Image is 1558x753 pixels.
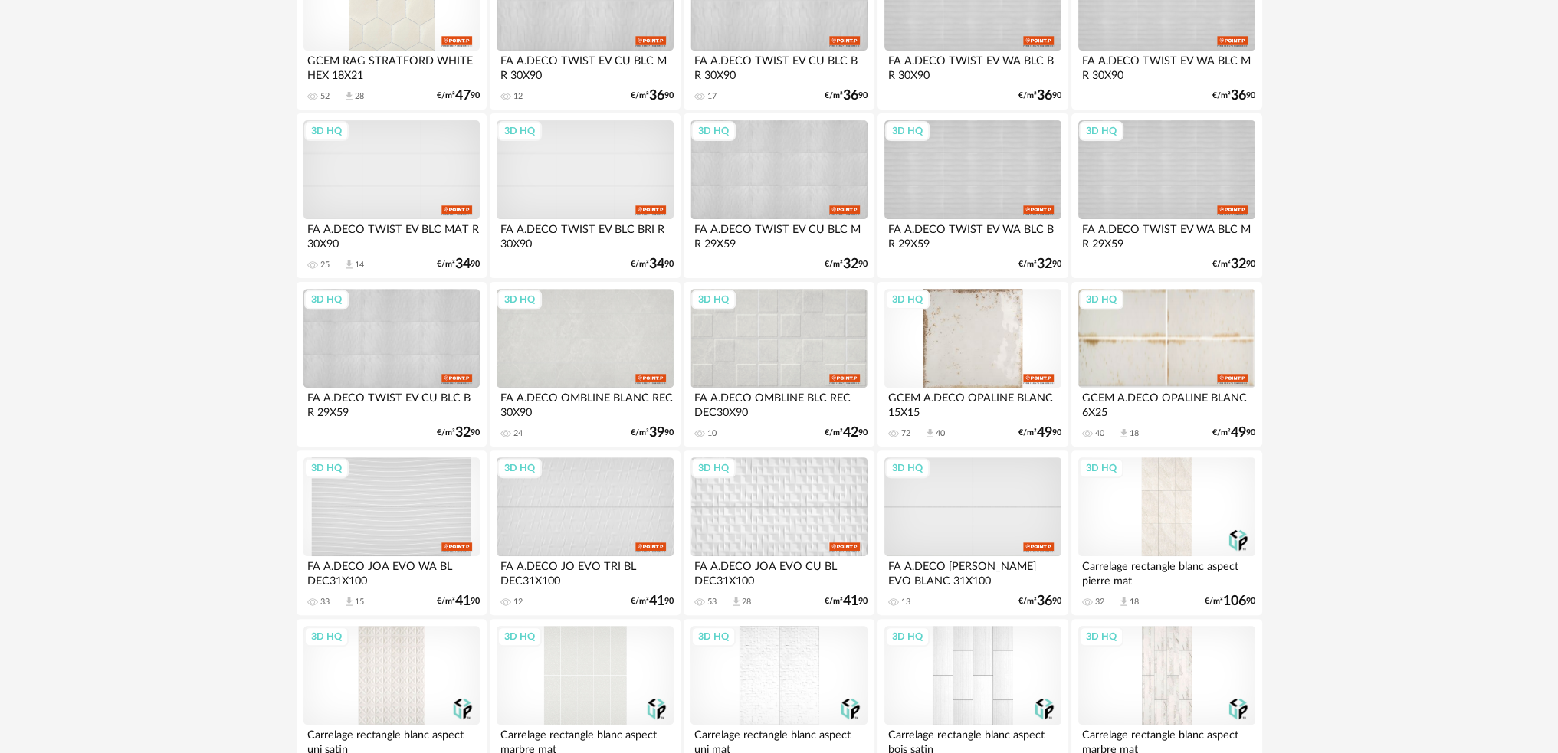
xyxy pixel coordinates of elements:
[825,259,868,270] div: €/m² 90
[1079,627,1123,647] div: 3D HQ
[1118,596,1130,607] span: Download icon
[843,259,858,270] span: 32
[455,427,471,438] span: 32
[691,627,736,647] div: 3D HQ
[825,427,868,438] div: €/m² 90
[885,627,930,647] div: 3D HQ
[303,388,480,418] div: FA A.DECO TWIST EV CU BLC B R 29X59
[490,113,680,279] a: 3D HQ FA A.DECO TWIST EV BLC BRI R 30X90 €/m²3490
[1078,219,1255,250] div: FA A.DECO TWIST EV WA BLC M R 29X59
[825,90,868,101] div: €/m² 90
[1231,259,1246,270] span: 32
[1018,596,1061,607] div: €/m² 90
[455,90,471,101] span: 47
[707,597,717,607] div: 53
[304,290,349,309] div: 3D HQ
[437,427,480,438] div: €/m² 90
[355,260,364,270] div: 14
[497,51,673,81] div: FA A.DECO TWIST EV CU BLC M R 30X90
[884,556,1061,587] div: FA A.DECO [PERSON_NAME] EVO BLANC 31X100
[707,428,717,439] div: 10
[884,388,1061,418] div: GCEM A.DECO OPALINE BLANC 15X15
[924,427,936,439] span: Download icon
[437,596,480,607] div: €/m² 90
[1071,450,1261,616] a: 3D HQ Carrelage rectangle blanc aspect pierre mat 32 Download icon 18 €/m²10690
[304,121,349,141] div: 3D HQ
[297,282,487,447] a: 3D HQ FA A.DECO TWIST EV CU BLC B R 29X59 €/m²3290
[877,113,1068,279] a: 3D HQ FA A.DECO TWIST EV WA BLC B R 29X59 €/m²3290
[1079,121,1123,141] div: 3D HQ
[936,428,945,439] div: 40
[497,290,542,309] div: 3D HQ
[437,90,480,101] div: €/m² 90
[684,113,874,279] a: 3D HQ FA A.DECO TWIST EV CU BLC M R 29X59 €/m²3290
[684,450,874,616] a: 3D HQ FA A.DECO JOA EVO CU BL DEC31X100 53 Download icon 28 €/m²4190
[1231,427,1246,438] span: 49
[304,627,349,647] div: 3D HQ
[455,596,471,607] span: 41
[303,219,480,250] div: FA A.DECO TWIST EV BLC MAT R 30X90
[691,121,736,141] div: 3D HQ
[343,596,355,607] span: Download icon
[1037,596,1052,607] span: 36
[631,427,674,438] div: €/m² 90
[1078,51,1255,81] div: FA A.DECO TWIST EV WA BLC M R 30X90
[1078,388,1255,418] div: GCEM A.DECO OPALINE BLANC 6X25
[1095,428,1104,439] div: 40
[649,427,664,438] span: 39
[690,388,867,418] div: FA A.DECO OMBLINE BLC REC DEC30X90
[825,596,868,607] div: €/m² 90
[1118,427,1130,439] span: Download icon
[455,259,471,270] span: 34
[303,51,480,81] div: GCEM RAG STRATFORD WHITE HEX 18X21
[320,260,330,270] div: 25
[1037,90,1052,101] span: 36
[343,259,355,270] span: Download icon
[1071,113,1261,279] a: 3D HQ FA A.DECO TWIST EV WA BLC M R 29X59 €/m²3290
[1231,90,1246,101] span: 36
[691,458,736,478] div: 3D HQ
[1071,282,1261,447] a: 3D HQ GCEM A.DECO OPALINE BLANC 6X25 40 Download icon 18 €/m²4990
[1037,259,1052,270] span: 32
[649,90,664,101] span: 36
[843,427,858,438] span: 42
[690,219,867,250] div: FA A.DECO TWIST EV CU BLC M R 29X59
[1079,458,1123,478] div: 3D HQ
[885,121,930,141] div: 3D HQ
[631,90,674,101] div: €/m² 90
[690,556,867,587] div: FA A.DECO JOA EVO CU BL DEC31X100
[355,91,364,102] div: 28
[297,113,487,279] a: 3D HQ FA A.DECO TWIST EV BLC MAT R 30X90 25 Download icon 14 €/m²3490
[1095,597,1104,607] div: 32
[355,597,364,607] div: 15
[497,627,542,647] div: 3D HQ
[1018,259,1061,270] div: €/m² 90
[1079,290,1123,309] div: 3D HQ
[1223,596,1246,607] span: 106
[1212,259,1255,270] div: €/m² 90
[304,458,349,478] div: 3D HQ
[707,91,717,102] div: 17
[1205,596,1255,607] div: €/m² 90
[901,597,910,607] div: 13
[877,282,1068,447] a: 3D HQ GCEM A.DECO OPALINE BLANC 15X15 72 Download icon 40 €/m²4990
[884,51,1061,81] div: FA A.DECO TWIST EV WA BLC B R 30X90
[1212,90,1255,101] div: €/m² 90
[1130,428,1139,439] div: 18
[901,428,910,439] div: 72
[649,596,664,607] span: 41
[631,596,674,607] div: €/m² 90
[1212,427,1255,438] div: €/m² 90
[343,90,355,102] span: Download icon
[513,91,523,102] div: 12
[1037,427,1052,438] span: 49
[513,597,523,607] div: 12
[1130,597,1139,607] div: 18
[843,596,858,607] span: 41
[497,388,673,418] div: FA A.DECO OMBLINE BLANC REC 30X90
[320,597,330,607] div: 33
[649,259,664,270] span: 34
[490,450,680,616] a: 3D HQ FA A.DECO JO EVO TRI BL DEC31X100 12 €/m²4190
[497,556,673,587] div: FA A.DECO JO EVO TRI BL DEC31X100
[320,91,330,102] div: 52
